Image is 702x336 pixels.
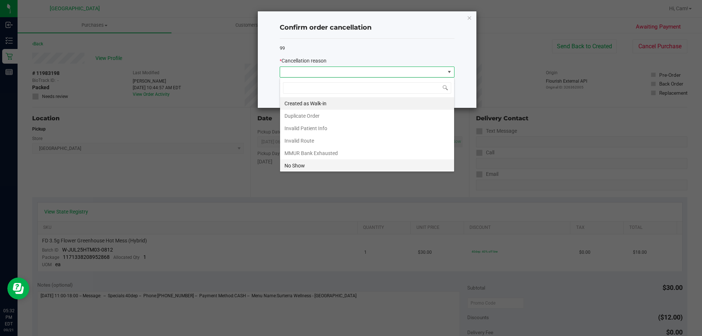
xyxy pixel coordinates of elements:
[467,13,472,22] button: Close
[280,147,454,159] li: MMUR Bank Exhausted
[280,45,285,51] span: 99
[280,97,454,110] li: Created as Walk-in
[280,23,454,33] h4: Confirm order cancellation
[280,110,454,122] li: Duplicate Order
[280,135,454,147] li: Invalid Route
[282,58,327,64] span: Cancellation reason
[280,122,454,135] li: Invalid Patient Info
[280,159,454,172] li: No Show
[7,278,29,299] iframe: Resource center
